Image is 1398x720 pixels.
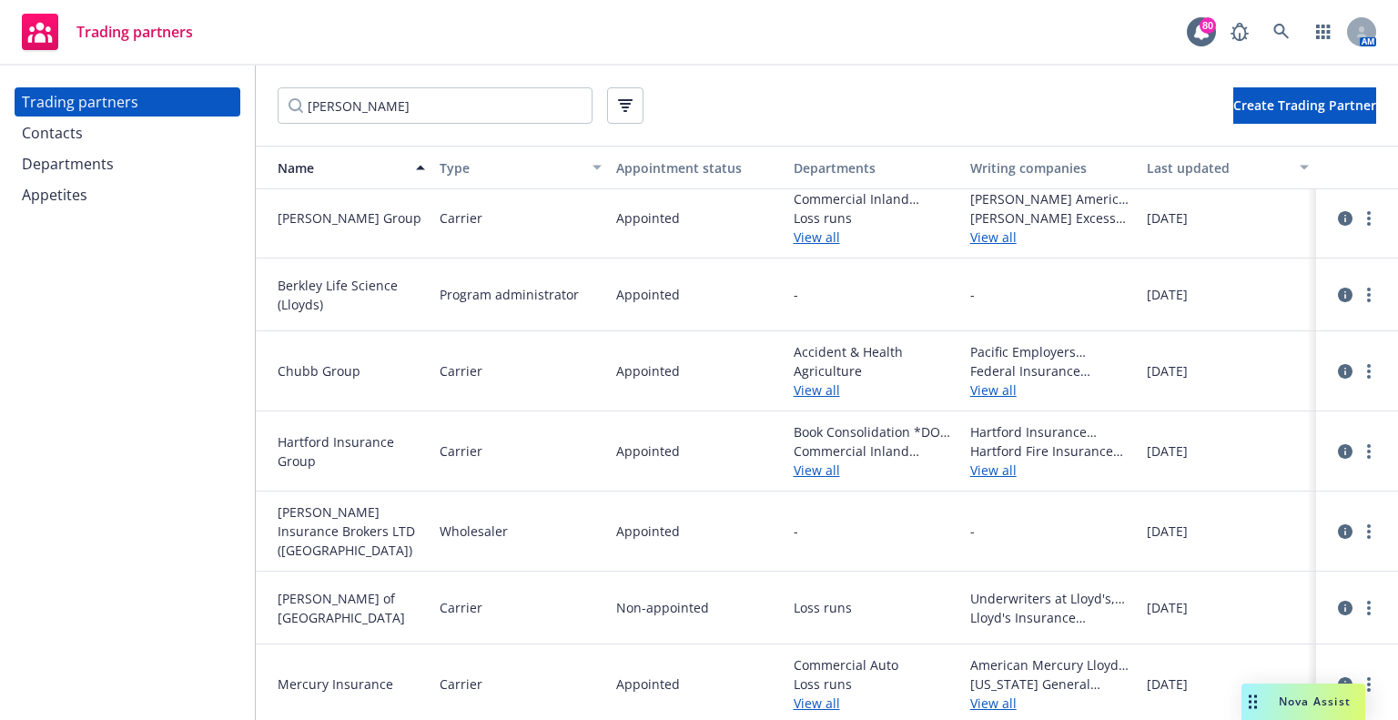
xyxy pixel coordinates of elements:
span: Carrier [440,361,482,380]
a: Appetites [15,180,240,209]
span: - [794,285,798,304]
a: more [1358,284,1380,306]
div: Departments [22,149,114,178]
span: Loss runs [794,598,956,617]
div: Name [263,158,405,177]
a: Trading partners [15,6,200,57]
a: View all [794,380,956,400]
span: Hartford Insurance Group [278,432,425,471]
a: circleInformation [1334,597,1356,619]
a: View all [970,461,1132,480]
span: American Mercury Lloyds Insurance Company [970,655,1132,674]
span: Underwriters at Lloyd's, [GEOGRAPHIC_DATA] [970,589,1132,608]
span: Pacific Employers Insurance Company [970,342,1132,361]
span: Appointed [616,522,680,541]
span: Appointed [616,361,680,380]
div: Departments [794,158,956,177]
button: Appointment status [609,146,785,189]
div: Drag to move [1241,684,1264,720]
span: Wholesaler [440,522,508,541]
a: Search [1263,14,1300,50]
button: Create Trading Partner [1233,87,1376,124]
span: Appointed [616,674,680,694]
span: [DATE] [1147,208,1188,228]
button: Name [256,146,432,189]
span: Commercial Inland Marine [794,189,956,208]
a: circleInformation [1334,284,1356,306]
a: View all [794,228,956,247]
a: more [1358,208,1380,229]
a: circleInformation [1334,360,1356,382]
a: more [1358,521,1380,543]
div: Type [440,158,582,177]
span: [DATE] [1147,361,1188,380]
span: Carrier [440,208,482,228]
a: View all [794,694,956,713]
span: Program administrator [440,285,579,304]
span: Agriculture [794,361,956,380]
button: Type [432,146,609,189]
input: Filter by keyword... [278,87,593,124]
span: Lloyd's Insurance Company S.A. [970,608,1132,627]
button: Departments [786,146,963,189]
span: Create Trading Partner [1233,96,1376,114]
button: Last updated [1140,146,1316,189]
a: View all [970,380,1132,400]
span: Accident & Health [794,342,956,361]
span: Mercury Insurance [278,674,425,694]
span: Appointed [616,208,680,228]
a: more [1358,441,1380,462]
span: Book Consolidation *DO NOT USE* [794,422,956,441]
span: Loss runs [794,674,956,694]
span: - [970,522,975,541]
button: Writing companies [963,146,1140,189]
span: [PERSON_NAME] Group [278,208,425,228]
a: circleInformation [1334,521,1356,543]
span: Federal Insurance Company [970,361,1132,380]
a: View all [794,461,956,480]
a: circleInformation [1334,441,1356,462]
div: Last updated [1147,158,1289,177]
span: [DATE] [1147,285,1188,304]
span: - [970,285,975,304]
span: Carrier [440,598,482,617]
a: Trading partners [15,87,240,117]
span: Chubb Group [278,361,425,380]
a: more [1358,597,1380,619]
span: Loss runs [794,208,956,228]
span: [PERSON_NAME] Excess and Surplus Insurance, Inc. [970,208,1132,228]
span: [DATE] [1147,674,1188,694]
span: Commercial Auto [794,655,956,674]
button: Nova Assist [1241,684,1365,720]
div: 80 [1200,17,1216,34]
span: [DATE] [1147,522,1188,541]
span: [PERSON_NAME] of [GEOGRAPHIC_DATA] [278,589,425,627]
span: [PERSON_NAME] Insurance Brokers LTD ([GEOGRAPHIC_DATA]) [278,502,425,560]
a: View all [970,694,1132,713]
span: Appointed [616,441,680,461]
span: Non-appointed [616,598,709,617]
div: Trading partners [22,87,138,117]
a: circleInformation [1334,208,1356,229]
a: Departments [15,149,240,178]
a: Switch app [1305,14,1342,50]
div: Appetites [22,180,87,209]
div: Contacts [22,118,83,147]
span: [DATE] [1147,598,1188,617]
span: Hartford Fire Insurance Company [970,441,1132,461]
span: Berkley Life Science (Lloyds) [278,276,425,314]
span: Carrier [440,674,482,694]
a: Contacts [15,118,240,147]
a: more [1358,674,1380,695]
a: Report a Bug [1221,14,1258,50]
div: Appointment status [616,158,778,177]
span: [US_STATE] General Underwriters Insurance Company, Inc. [970,674,1132,694]
span: Commercial Inland Marine [794,441,956,461]
span: - [794,522,798,541]
span: Nova Assist [1279,694,1351,709]
span: [DATE] [1147,441,1188,461]
a: more [1358,360,1380,382]
span: Hartford Insurance Company of [US_STATE] [970,422,1132,441]
span: Appointed [616,285,680,304]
